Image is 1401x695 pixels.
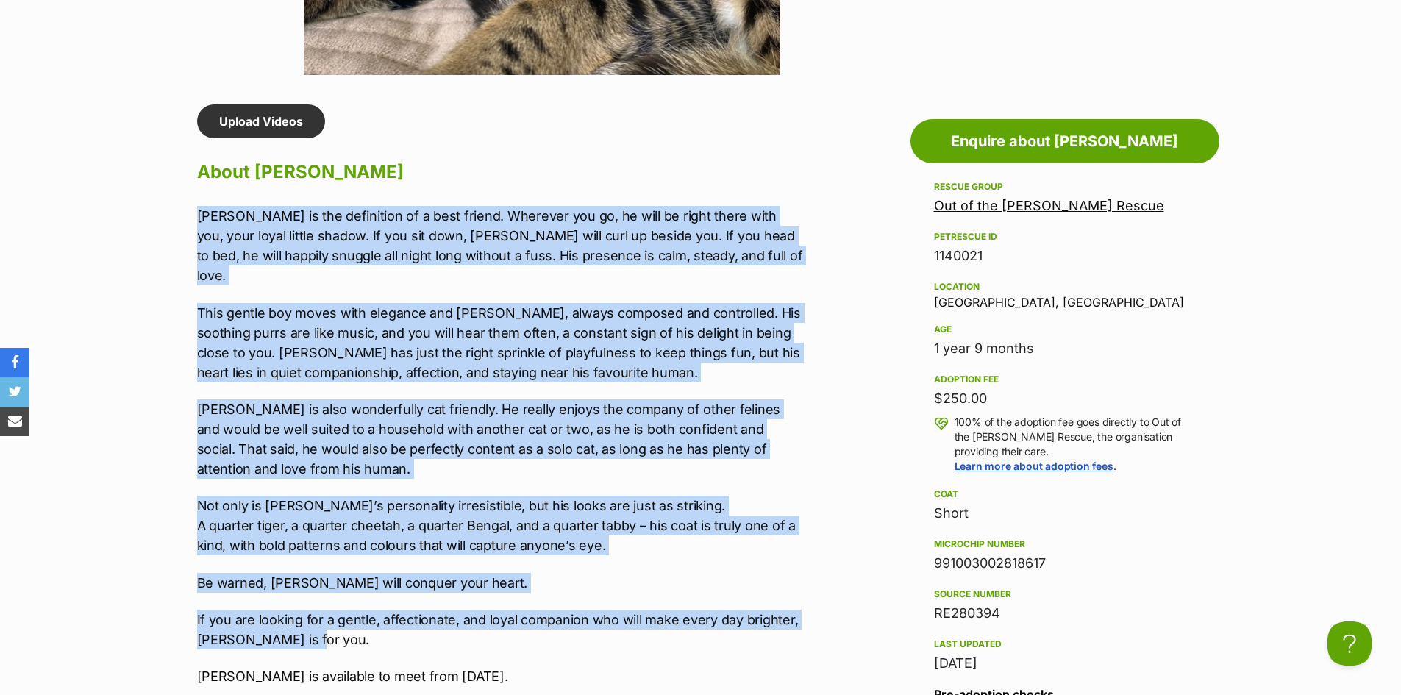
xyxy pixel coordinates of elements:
[197,399,805,479] p: [PERSON_NAME] is also wonderfully cat friendly. He really enjoys the company of other felines and...
[934,338,1196,359] div: 1 year 9 months
[934,388,1196,409] div: $250.00
[1327,621,1372,666] iframe: Help Scout Beacon - Open
[934,181,1196,193] div: Rescue group
[934,588,1196,600] div: Source number
[934,278,1196,309] div: [GEOGRAPHIC_DATA], [GEOGRAPHIC_DATA]
[197,156,805,188] h2: About [PERSON_NAME]
[934,638,1196,650] div: Last updated
[934,246,1196,266] div: 1140021
[197,496,805,555] p: Not only is [PERSON_NAME]’s personality irresistible, but his looks are just as striking. A quart...
[955,460,1113,472] a: Learn more about adoption fees
[934,324,1196,335] div: Age
[955,415,1196,474] p: 100% of the adoption fee goes directly to Out of the [PERSON_NAME] Rescue, the organisation provi...
[934,538,1196,550] div: Microchip number
[934,198,1164,213] a: Out of the [PERSON_NAME] Rescue
[934,231,1196,243] div: PetRescue ID
[934,653,1196,674] div: [DATE]
[197,206,805,285] p: [PERSON_NAME] is the definition of a best friend. Wherever you go, he will be right there with yo...
[934,603,1196,624] div: RE280394
[934,281,1196,293] div: Location
[197,104,325,138] a: Upload Videos
[197,303,805,382] p: This gentle boy moves with elegance and [PERSON_NAME], always composed and controlled. His soothi...
[934,488,1196,500] div: Coat
[934,503,1196,524] div: Short
[934,374,1196,385] div: Adoption fee
[197,666,805,686] p: [PERSON_NAME] is available to meet from [DATE].
[1,1,13,13] img: consumer-privacy-logo.png
[197,610,805,649] p: If you are looking for a gentle, affectionate, and loyal companion who will make every day bright...
[934,553,1196,574] div: 991003002818617
[197,573,805,593] p: Be warned, [PERSON_NAME] will conquer your heart.
[910,119,1219,163] a: Enquire about [PERSON_NAME]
